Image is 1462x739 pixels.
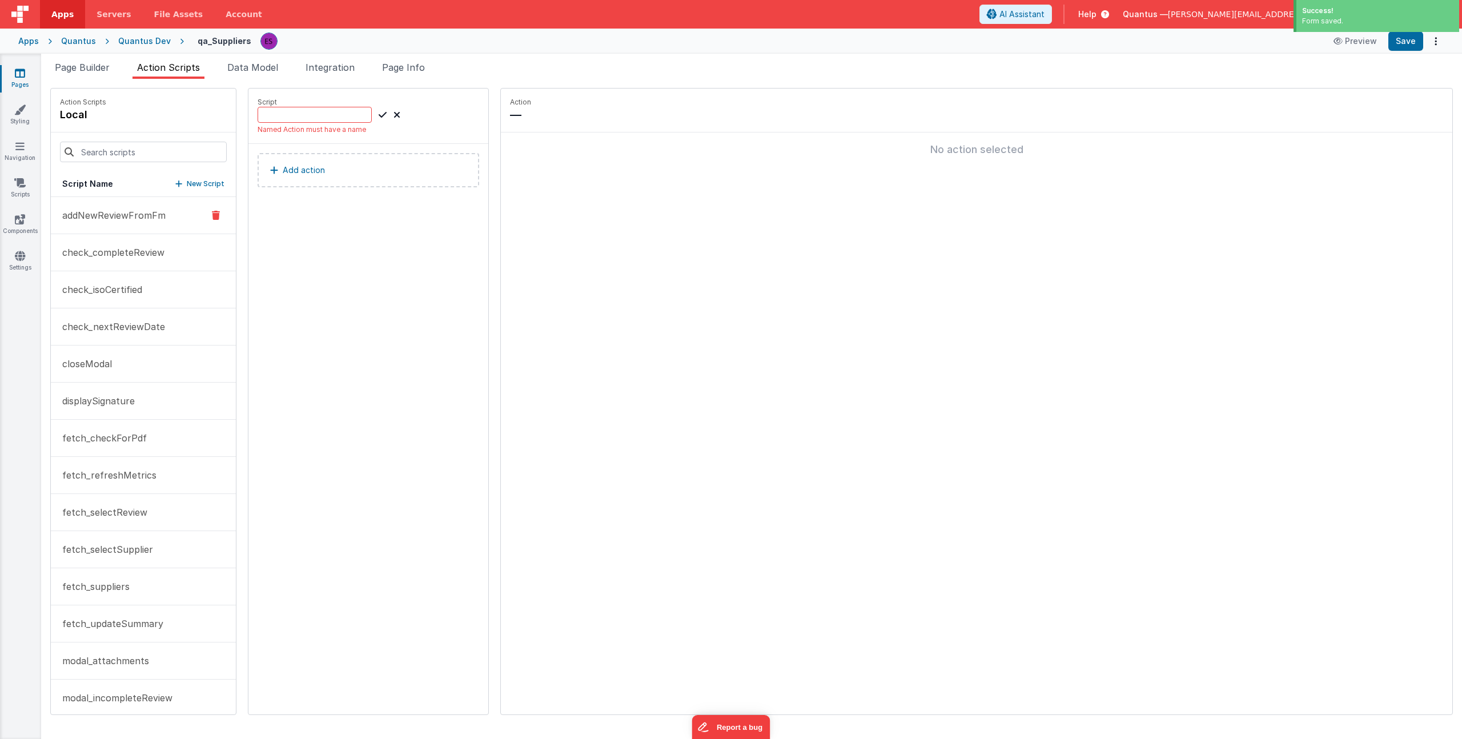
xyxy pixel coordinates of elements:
p: check_completeReview [55,246,164,259]
p: Action [510,98,1443,107]
button: Preview [1327,32,1384,50]
button: fetch_checkForPdf [51,420,236,457]
p: fetch_checkForPdf [55,431,147,445]
img: 2445f8d87038429357ee99e9bdfcd63a [261,33,277,49]
input: Search scripts [60,142,227,162]
div: Quantus Dev [118,35,171,47]
div: Success! [1302,6,1453,16]
p: fetch_selectReview [55,505,147,519]
span: Help [1078,9,1096,20]
span: File Assets [154,9,203,20]
button: addNewReviewFromFm [51,197,236,234]
button: fetch_updateSummary [51,605,236,642]
p: Script [258,98,479,107]
div: Apps [18,35,39,47]
div: No action selected [510,142,1443,158]
button: Add action [258,153,479,187]
button: modal_incompleteReview [51,680,236,717]
span: Quantus — [1123,9,1168,20]
div: Quantus [61,35,96,47]
div: Form saved. [1302,16,1453,26]
p: fetch_updateSummary [55,617,163,630]
p: New Script [187,178,224,190]
p: modal_attachments [55,654,149,668]
button: displaySignature [51,383,236,420]
button: fetch_selectSupplier [51,531,236,568]
button: Options [1428,33,1444,49]
button: AI Assistant [979,5,1052,24]
button: fetch_suppliers [51,568,236,605]
p: Named Action must have a name [258,125,479,134]
p: check_nextReviewDate [55,320,165,334]
span: Apps [51,9,74,20]
p: Action Scripts [60,98,106,107]
p: fetch_selectSupplier [55,543,153,556]
button: modal_attachments [51,642,236,680]
button: closeModal [51,346,236,383]
button: New Script [175,178,224,190]
p: — [510,107,1443,123]
span: Integration [306,62,355,73]
span: Data Model [227,62,278,73]
p: closeModal [55,357,112,371]
p: addNewReviewFromFm [55,208,166,222]
span: AI Assistant [999,9,1045,20]
button: check_isoCertified [51,271,236,308]
span: [PERSON_NAME][EMAIL_ADDRESS][PERSON_NAME][DOMAIN_NAME] [1168,9,1440,20]
button: fetch_selectReview [51,494,236,531]
h4: local [60,107,106,123]
p: modal_incompleteReview [55,691,172,705]
button: Quantus — [PERSON_NAME][EMAIL_ADDRESS][PERSON_NAME][DOMAIN_NAME] [1123,9,1453,20]
p: Add action [283,163,325,177]
button: check_completeReview [51,234,236,271]
span: Page Info [382,62,425,73]
button: fetch_refreshMetrics [51,457,236,494]
span: Servers [97,9,131,20]
span: Page Builder [55,62,110,73]
button: Save [1388,31,1423,51]
p: check_isoCertified [55,283,142,296]
button: check_nextReviewDate [51,308,236,346]
iframe: Marker.io feedback button [692,715,770,739]
p: displaySignature [55,394,135,408]
h5: Script Name [62,178,113,190]
p: fetch_refreshMetrics [55,468,156,482]
p: fetch_suppliers [55,580,130,593]
h4: qa_Suppliers [198,37,251,45]
span: Action Scripts [137,62,200,73]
